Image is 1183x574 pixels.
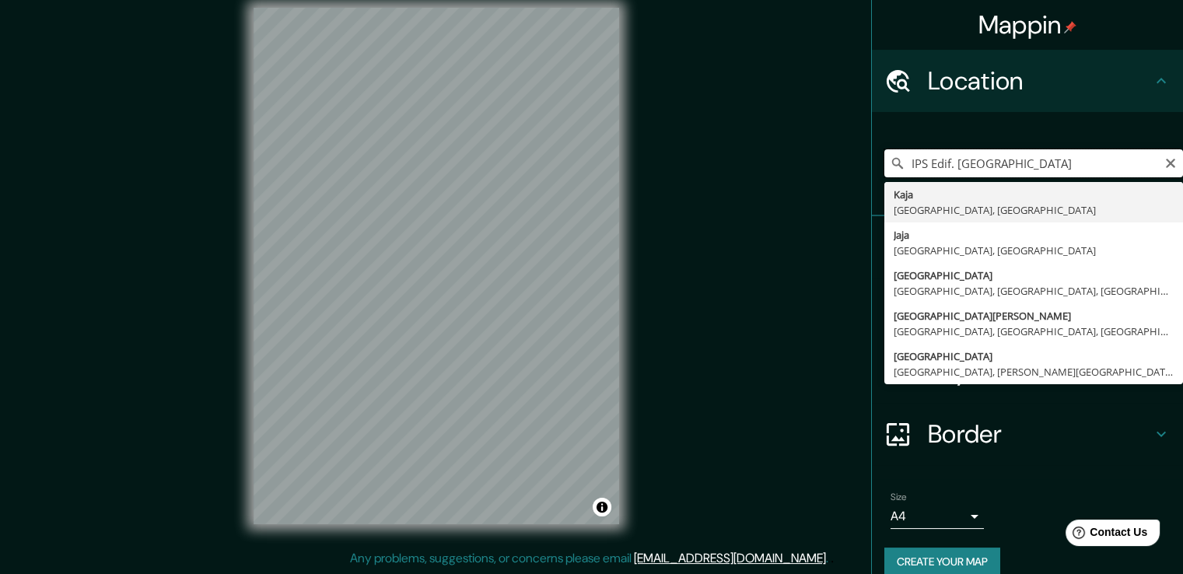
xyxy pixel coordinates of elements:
[928,418,1152,450] h4: Border
[872,278,1183,341] div: Style
[634,550,826,566] a: [EMAIL_ADDRESS][DOMAIN_NAME]
[1045,513,1166,557] iframe: Help widget launcher
[894,308,1174,324] div: [GEOGRAPHIC_DATA][PERSON_NAME]
[593,498,611,516] button: Toggle attribution
[872,403,1183,465] div: Border
[894,243,1174,258] div: [GEOGRAPHIC_DATA], [GEOGRAPHIC_DATA]
[978,9,1077,40] h4: Mappin
[894,227,1174,243] div: Jaja
[872,341,1183,403] div: Layout
[891,504,984,529] div: A4
[872,216,1183,278] div: Pins
[350,549,828,568] p: Any problems, suggestions, or concerns please email .
[894,202,1174,218] div: [GEOGRAPHIC_DATA], [GEOGRAPHIC_DATA]
[894,324,1174,339] div: [GEOGRAPHIC_DATA], [GEOGRAPHIC_DATA], [GEOGRAPHIC_DATA]
[884,149,1183,177] input: Pick your city or area
[894,348,1174,364] div: [GEOGRAPHIC_DATA]
[894,364,1174,380] div: [GEOGRAPHIC_DATA], [PERSON_NAME][GEOGRAPHIC_DATA]
[928,65,1152,96] h4: Location
[1164,155,1177,170] button: Clear
[894,268,1174,283] div: [GEOGRAPHIC_DATA]
[872,50,1183,112] div: Location
[894,187,1174,202] div: Kaja
[894,283,1174,299] div: [GEOGRAPHIC_DATA], [GEOGRAPHIC_DATA], [GEOGRAPHIC_DATA]
[831,549,834,568] div: .
[1064,21,1076,33] img: pin-icon.png
[928,356,1152,387] h4: Layout
[891,491,907,504] label: Size
[254,8,619,524] canvas: Map
[828,549,831,568] div: .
